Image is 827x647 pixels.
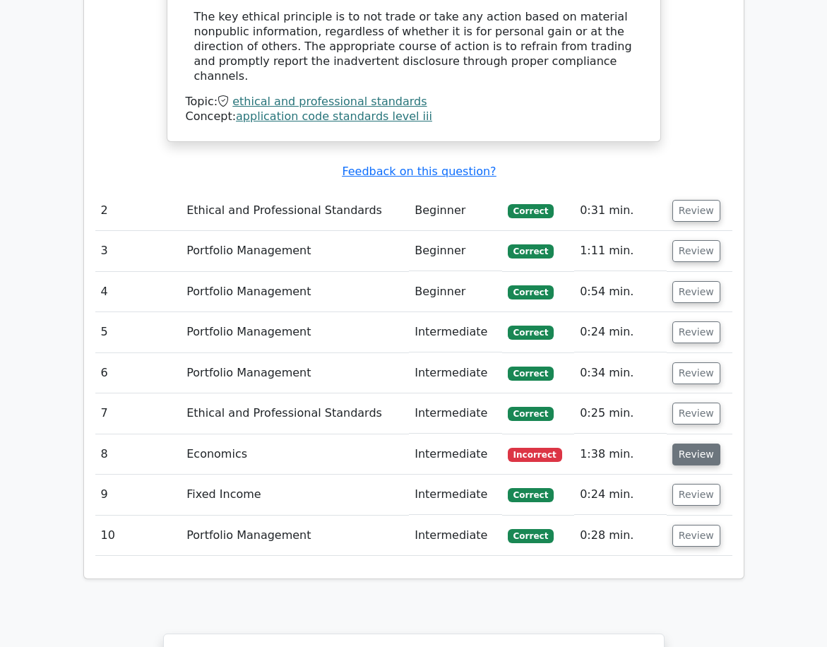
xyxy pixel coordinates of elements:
span: Correct [508,407,554,421]
td: Intermediate [409,393,502,434]
td: 8 [95,434,182,475]
a: ethical and professional standards [232,95,427,108]
span: Correct [508,285,554,299]
td: Beginner [409,231,502,271]
button: Review [672,444,720,465]
button: Review [672,321,720,343]
td: 3 [95,231,182,271]
div: Topic: [186,95,642,109]
button: Review [672,403,720,425]
td: Fixed Income [181,475,409,515]
td: Intermediate [409,434,502,475]
span: Correct [508,529,554,543]
td: 0:54 min. [574,272,667,312]
td: Portfolio Management [181,231,409,271]
button: Review [672,484,720,506]
td: 0:31 min. [574,191,667,231]
td: 9 [95,475,182,515]
td: Economics [181,434,409,475]
td: 0:28 min. [574,516,667,556]
td: Intermediate [409,312,502,352]
td: Portfolio Management [181,516,409,556]
td: 5 [95,312,182,352]
td: 0:24 min. [574,475,667,515]
td: 2 [95,191,182,231]
td: Beginner [409,272,502,312]
td: Portfolio Management [181,353,409,393]
a: application code standards level iii [236,109,432,123]
td: 0:24 min. [574,312,667,352]
td: 1:38 min. [574,434,667,475]
div: Concept: [186,109,642,124]
td: Portfolio Management [181,312,409,352]
td: 10 [95,516,182,556]
td: 6 [95,353,182,393]
td: 7 [95,393,182,434]
td: Ethical and Professional Standards [181,393,409,434]
td: 1:11 min. [574,231,667,271]
span: Correct [508,488,554,502]
span: Correct [508,367,554,381]
td: 0:34 min. [574,353,667,393]
td: Intermediate [409,353,502,393]
span: Correct [508,326,554,340]
button: Review [672,200,720,222]
td: 0:25 min. [574,393,667,434]
td: Intermediate [409,516,502,556]
span: Incorrect [508,448,562,462]
button: Review [672,525,720,547]
span: Correct [508,244,554,259]
td: Beginner [409,191,502,231]
button: Review [672,240,720,262]
td: Portfolio Management [181,272,409,312]
button: Review [672,281,720,303]
td: Ethical and Professional Standards [181,191,409,231]
td: 4 [95,272,182,312]
a: Feedback on this question? [342,165,496,178]
td: Intermediate [409,475,502,515]
span: Correct [508,204,554,218]
button: Review [672,362,720,384]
